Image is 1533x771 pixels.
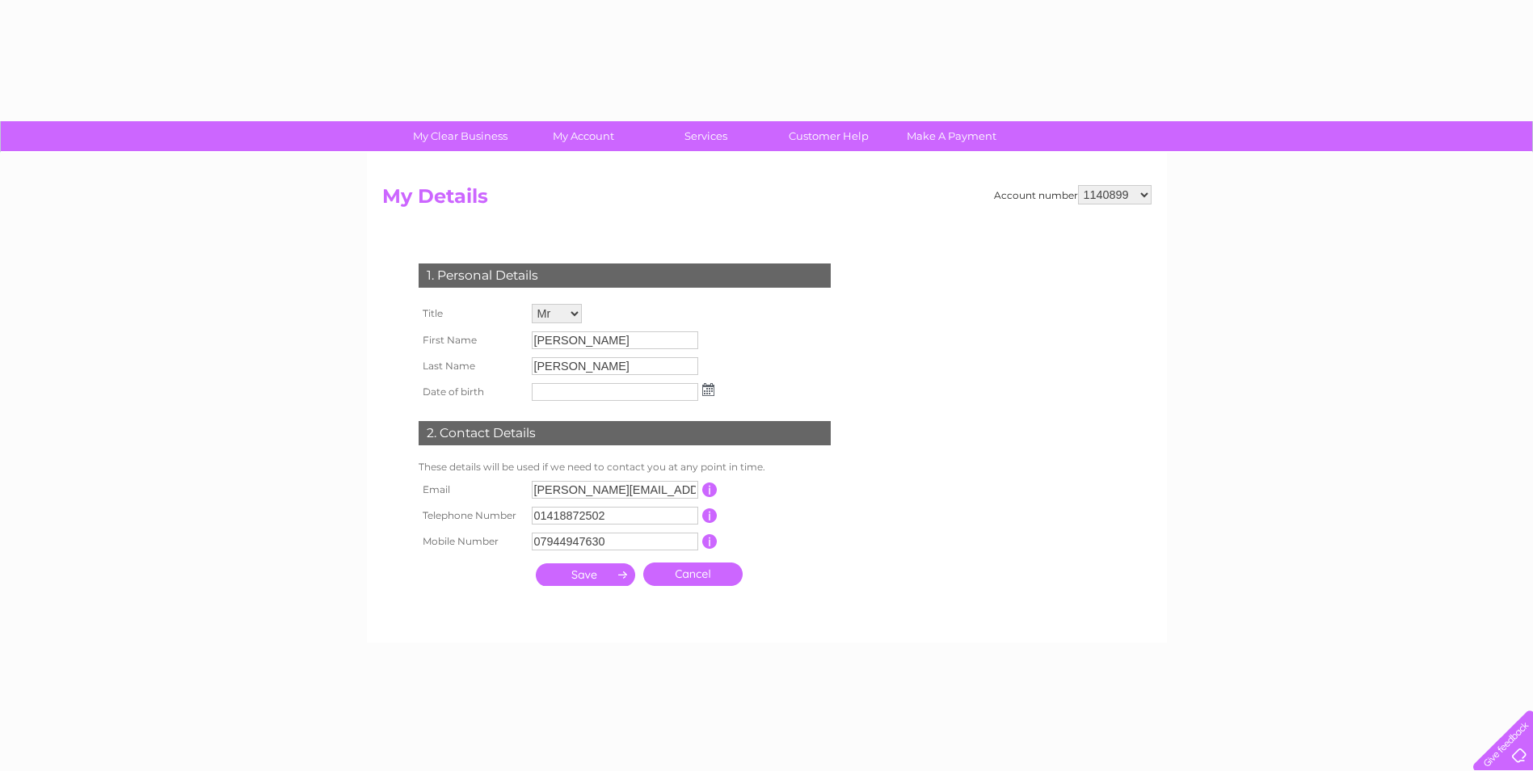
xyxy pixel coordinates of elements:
[516,121,650,151] a: My Account
[394,121,527,151] a: My Clear Business
[382,185,1152,216] h2: My Details
[415,353,528,379] th: Last Name
[994,185,1152,204] div: Account number
[415,503,528,529] th: Telephone Number
[702,482,718,497] input: Information
[762,121,895,151] a: Customer Help
[415,327,528,353] th: First Name
[643,562,743,586] a: Cancel
[639,121,773,151] a: Services
[702,534,718,549] input: Information
[885,121,1018,151] a: Make A Payment
[415,477,528,503] th: Email
[419,263,831,288] div: 1. Personal Details
[702,508,718,523] input: Information
[415,529,528,554] th: Mobile Number
[419,421,831,445] div: 2. Contact Details
[415,457,835,477] td: These details will be used if we need to contact you at any point in time.
[702,383,714,396] img: ...
[536,563,635,586] input: Submit
[415,300,528,327] th: Title
[415,379,528,405] th: Date of birth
